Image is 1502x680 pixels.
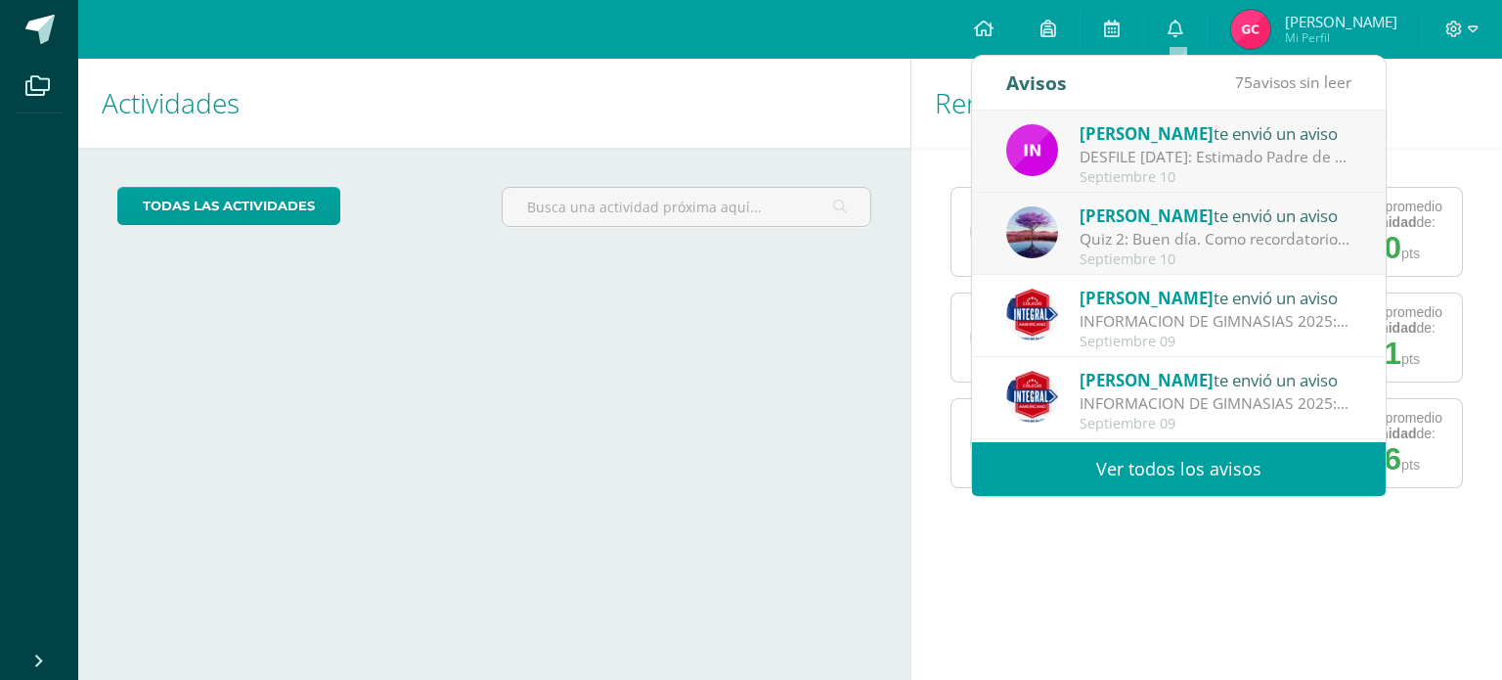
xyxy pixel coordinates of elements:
[1080,310,1351,333] div: INFORMACION DE GIMNASIAS 2025: Estimados padres de familia, por este medio se les informa que las...
[1080,228,1351,250] div: Quiz 2: Buen día. Como recordatorio el quiz 2 se paso para el día martes 16 de septiembre. Repasa...
[1006,124,1058,176] img: 49dcc5f07bc63dd4e845f3f2a9293567.png
[972,442,1386,496] a: Ver todos los avisos
[1318,304,1442,336] div: Obtuvo un promedio en esta de:
[1401,351,1420,367] span: pts
[1318,410,1442,441] div: Obtuvo un promedio en esta de:
[1235,71,1351,93] span: avisos sin leer
[1080,169,1351,186] div: Septiembre 10
[1006,371,1058,423] img: 805d0fc3735f832b0a145cc0fd8c7d46.png
[117,187,340,225] a: todas las Actividades
[1318,199,1442,230] div: Obtuvo un promedio en esta de:
[1080,204,1214,227] span: [PERSON_NAME]
[1080,146,1351,168] div: DESFILE 14 SEPTIEMBRE: Estimado Padre de Familia, Adjuntamos información importante del domingo 1...
[1080,251,1351,268] div: Septiembre 10
[1006,289,1058,340] img: 805d0fc3735f832b0a145cc0fd8c7d46.png
[1080,416,1351,432] div: Septiembre 09
[1285,29,1397,46] span: Mi Perfil
[1080,369,1214,391] span: [PERSON_NAME]
[1006,206,1058,258] img: 819dedfd066c28cbca04477d4ebe005d.png
[935,59,1479,148] h1: Rendimiento de mis hijos
[102,59,887,148] h1: Actividades
[1285,12,1397,31] span: [PERSON_NAME]
[1370,214,1416,230] strong: Unidad
[1080,367,1351,392] div: te envió un aviso
[1080,334,1351,350] div: Septiembre 09
[1231,10,1270,49] img: 9204c98fe4639f66653118db1cebec2e.png
[1080,120,1351,146] div: te envió un aviso
[1401,246,1420,261] span: pts
[1370,426,1416,441] strong: Unidad
[1080,203,1351,228] div: te envió un aviso
[503,188,869,226] input: Busca una actividad próxima aquí...
[1080,285,1351,310] div: te envió un aviso
[1401,457,1420,473] span: pts
[1370,320,1416,336] strong: Unidad
[1080,287,1214,309] span: [PERSON_NAME]
[1080,122,1214,145] span: [PERSON_NAME]
[1006,56,1067,110] div: Avisos
[1080,392,1351,415] div: INFORMACION DE GIMNASIAS 2025: Estimados padres de familia, por este medio se les informa que las...
[1235,71,1253,93] span: 75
